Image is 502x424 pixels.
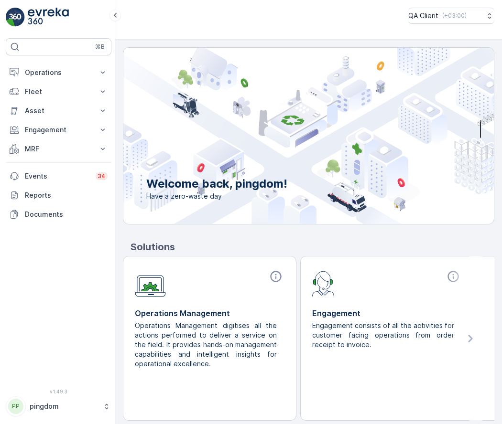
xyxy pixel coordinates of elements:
[131,240,494,254] p: Solutions
[6,63,111,82] button: Operations
[312,270,335,297] img: module-icon
[6,8,25,27] img: logo
[28,8,69,27] img: logo_light-DOdMpM7g.png
[6,205,111,224] a: Documents
[6,82,111,101] button: Fleet
[408,8,494,24] button: QA Client(+03:00)
[6,396,111,416] button: PPpingdom
[25,144,92,154] p: MRF
[25,191,108,200] p: Reports
[312,307,462,319] p: Engagement
[25,171,90,181] p: Events
[146,191,287,201] span: Have a zero-waste day
[146,176,287,191] p: Welcome back, pingdom!
[6,389,111,394] span: v 1.49.3
[408,11,438,21] p: QA Client
[312,321,454,350] p: Engagement consists of all the activities for customer facing operations from order receipt to in...
[6,101,111,120] button: Asset
[25,210,108,219] p: Documents
[135,270,166,297] img: module-icon
[98,172,106,180] p: 34
[442,12,467,20] p: ( +03:00 )
[30,402,98,411] p: pingdom
[25,68,92,77] p: Operations
[25,87,92,96] p: Fleet
[80,48,494,224] img: city illustration
[95,43,105,51] p: ⌘B
[8,399,23,414] div: PP
[25,106,92,116] p: Asset
[6,186,111,205] a: Reports
[6,167,111,186] a: Events34
[135,307,284,319] p: Operations Management
[25,125,92,135] p: Engagement
[6,120,111,139] button: Engagement
[135,321,277,369] p: Operations Management digitises all the actions performed to deliver a service on the field. It p...
[6,139,111,159] button: MRF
